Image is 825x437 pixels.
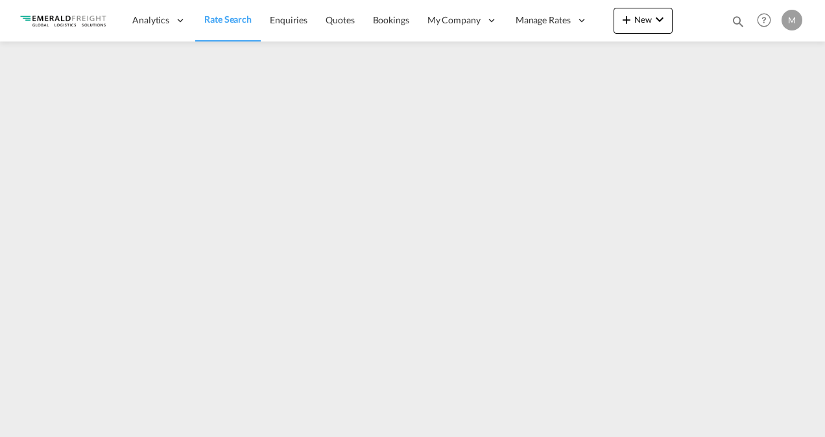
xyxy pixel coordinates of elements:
[516,14,571,27] span: Manage Rates
[782,10,802,30] div: M
[373,14,409,25] span: Bookings
[731,14,745,34] div: icon-magnify
[619,14,667,25] span: New
[731,14,745,29] md-icon: icon-magnify
[652,12,667,27] md-icon: icon-chevron-down
[326,14,354,25] span: Quotes
[427,14,481,27] span: My Company
[19,6,107,35] img: c4318bc049f311eda2ff698fe6a37287.png
[132,14,169,27] span: Analytics
[204,14,252,25] span: Rate Search
[270,14,307,25] span: Enquiries
[619,12,634,27] md-icon: icon-plus 400-fg
[753,9,775,31] span: Help
[753,9,782,32] div: Help
[614,8,673,34] button: icon-plus 400-fgNewicon-chevron-down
